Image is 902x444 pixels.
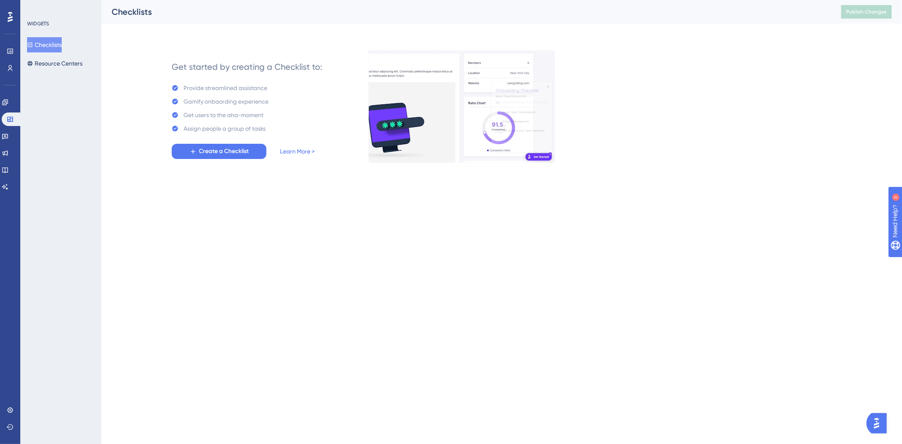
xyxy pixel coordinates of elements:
button: Resource Centers [27,56,82,71]
button: Checklists [27,37,62,52]
div: Checklists [112,6,820,18]
iframe: UserGuiding AI Assistant Launcher [866,411,892,436]
div: Assign people a group of tasks [184,123,266,134]
span: Publish Changes [846,8,887,15]
button: Create a Checklist [172,144,266,159]
a: Learn More > [280,146,315,156]
img: e28e67207451d1beac2d0b01ddd05b56.gif [368,50,555,163]
span: Create a Checklist [199,146,249,156]
div: Gamify onbaording experience [184,96,269,107]
div: Get started by creating a Checklist to: [172,61,322,73]
span: Need Help? [20,2,53,12]
button: Publish Changes [841,5,892,19]
div: 3 [58,4,61,11]
div: Get users to the aha-moment [184,110,263,120]
div: Provide streamlined assistance [184,83,267,93]
div: WIDGETS [27,20,49,27]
